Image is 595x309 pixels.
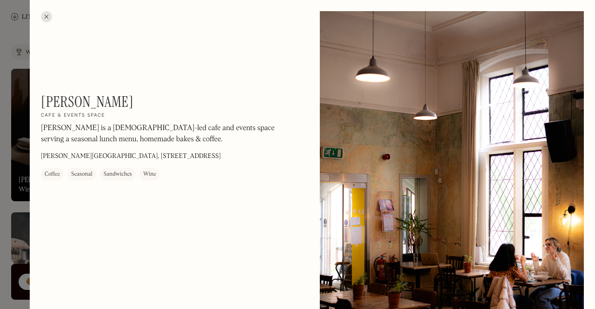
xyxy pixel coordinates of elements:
div: Coffee [45,170,60,179]
div: Wine [143,170,156,179]
p: [PERSON_NAME][GEOGRAPHIC_DATA], [STREET_ADDRESS] [41,151,221,161]
div: Sandwiches [104,170,132,179]
h2: Cafe & events space [41,112,105,119]
div: Seasonal [71,170,93,179]
h1: [PERSON_NAME] [41,93,133,111]
p: [PERSON_NAME] is a [DEMOGRAPHIC_DATA]-led cafe and events space serving a seasonal lunch menu, ho... [41,123,292,145]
